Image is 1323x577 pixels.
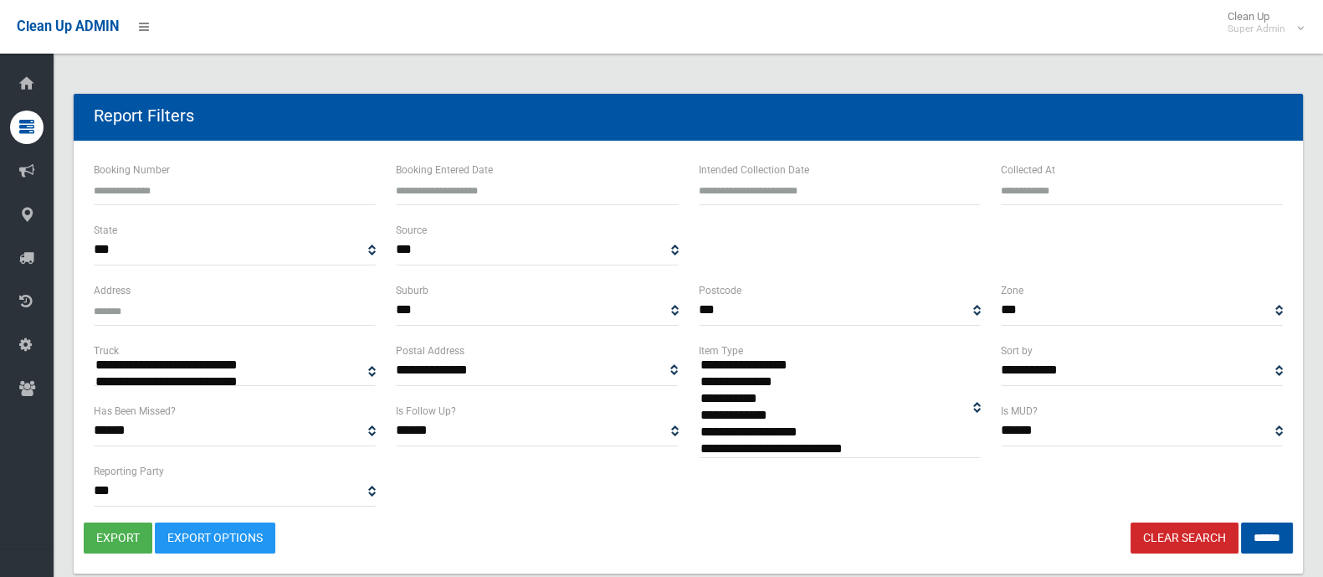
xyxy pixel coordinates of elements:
[1131,523,1238,554] a: Clear Search
[17,18,119,34] span: Clean Up ADMIN
[1219,10,1302,35] span: Clean Up
[94,281,131,300] label: Address
[84,523,152,554] button: export
[1001,161,1055,179] label: Collected At
[94,161,170,179] label: Booking Number
[699,342,743,360] label: Item Type
[94,342,119,360] label: Truck
[699,161,809,179] label: Intended Collection Date
[155,523,275,554] a: Export Options
[396,161,493,179] label: Booking Entered Date
[1228,23,1285,35] small: Super Admin
[74,100,214,132] header: Report Filters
